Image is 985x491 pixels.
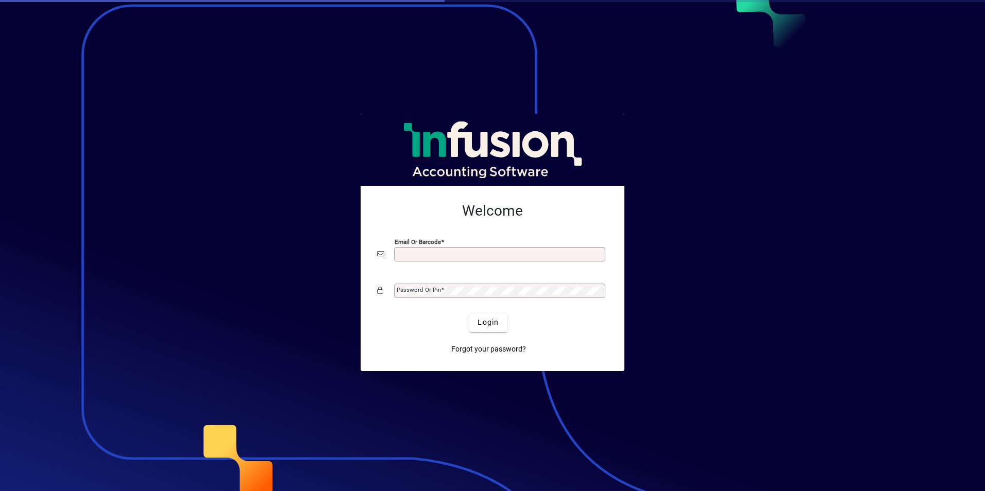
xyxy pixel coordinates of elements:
button: Login [469,313,507,332]
h2: Welcome [377,202,608,220]
span: Login [478,317,499,328]
mat-label: Password or Pin [397,286,441,293]
a: Forgot your password? [447,340,530,359]
span: Forgot your password? [451,344,526,355]
mat-label: Email or Barcode [395,238,441,245]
